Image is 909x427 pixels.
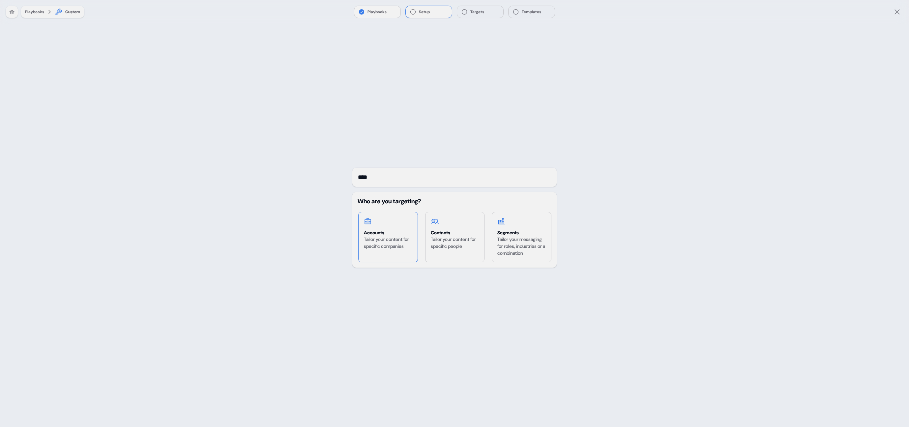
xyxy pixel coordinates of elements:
div: Tailor your content for specific people [431,236,479,250]
button: Playbooks [354,6,400,18]
div: Who are you targeting? [358,197,551,205]
div: Accounts [364,229,412,236]
button: Templates [509,6,555,18]
a: Close [893,8,901,16]
button: Playbooks [25,9,44,15]
div: Segments [497,229,546,236]
div: Tailor your content for specific companies [364,236,412,250]
button: Setup [406,6,452,18]
button: Targets [457,6,503,18]
div: Tailor your messaging for roles, industries or a combination [497,236,546,257]
div: Custom [65,9,80,15]
div: Contacts [431,229,479,236]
